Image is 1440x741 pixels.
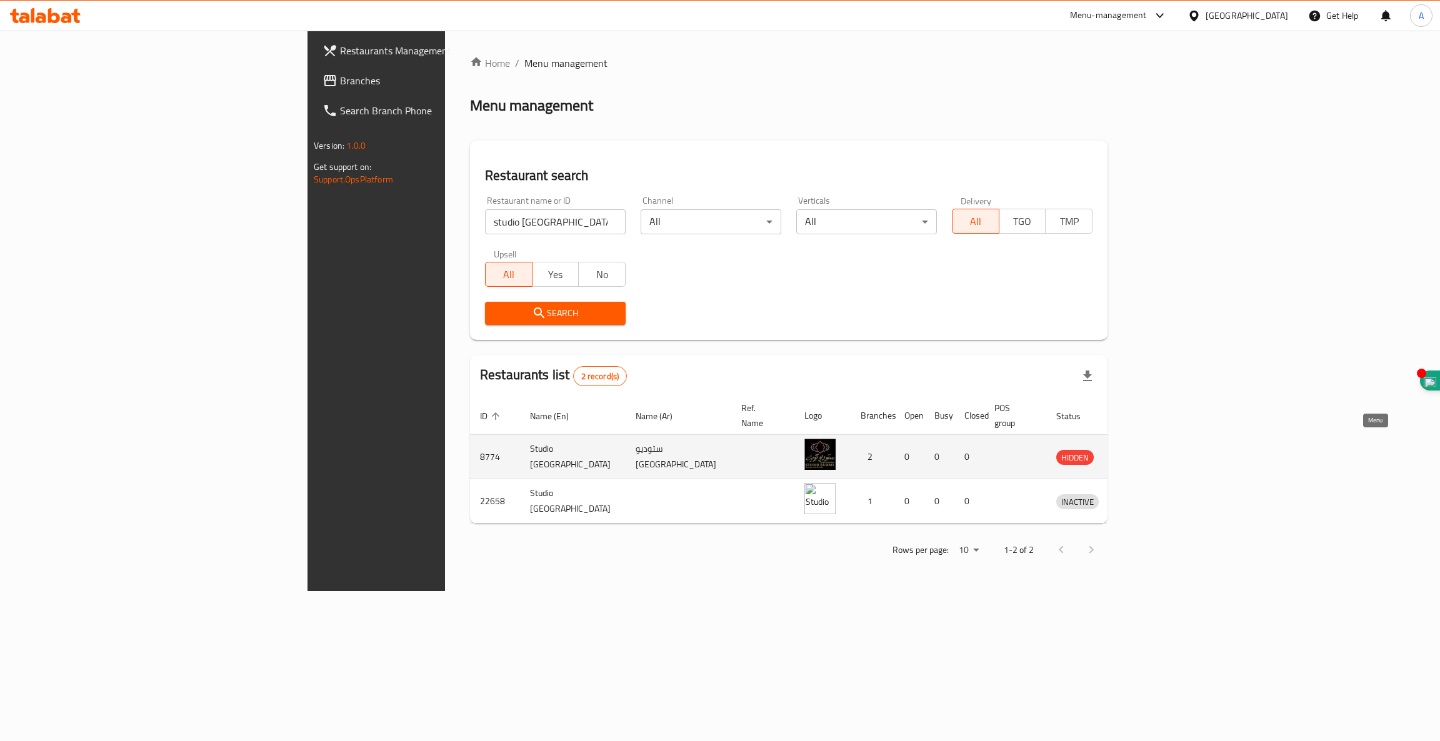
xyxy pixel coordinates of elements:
[573,366,627,386] div: Total records count
[1045,209,1092,234] button: TMP
[495,306,616,321] span: Search
[578,262,626,287] button: No
[804,439,836,470] img: Studio Kuwait
[494,249,517,258] label: Upsell
[1056,495,1099,509] span: INACTIVE
[574,370,627,382] span: 2 record(s)
[520,479,626,524] td: Studio [GEOGRAPHIC_DATA]
[924,479,954,524] td: 0
[1056,409,1097,424] span: Status
[1004,212,1041,231] span: TGO
[1206,9,1288,22] div: [GEOGRAPHIC_DATA]
[851,435,894,479] td: 2
[1051,212,1087,231] span: TMP
[1070,8,1147,23] div: Menu-management
[961,196,992,205] label: Delivery
[520,435,626,479] td: Studio [GEOGRAPHIC_DATA]
[741,400,779,430] span: Ref. Name
[524,56,607,71] span: Menu management
[994,400,1031,430] span: POS group
[894,397,924,435] th: Open
[1072,361,1102,391] div: Export file
[480,409,504,424] span: ID
[626,435,731,479] td: ستوديو [GEOGRAPHIC_DATA]
[794,397,851,435] th: Logo
[532,262,579,287] button: Yes
[954,479,984,524] td: 0
[952,209,999,234] button: All
[340,103,538,118] span: Search Branch Phone
[485,302,626,325] button: Search
[314,137,344,154] span: Version:
[851,397,894,435] th: Branches
[340,43,538,58] span: Restaurants Management
[470,397,1157,524] table: enhanced table
[314,159,371,175] span: Get support on:
[957,212,994,231] span: All
[485,262,532,287] button: All
[954,541,984,560] div: Rows per page:
[314,171,393,187] a: Support.OpsPlatform
[312,96,548,126] a: Search Branch Phone
[312,66,548,96] a: Branches
[796,209,937,234] div: All
[480,366,627,386] h2: Restaurants list
[584,266,621,284] span: No
[892,542,949,558] p: Rows per page:
[924,397,954,435] th: Busy
[346,137,366,154] span: 1.0.0
[470,56,1107,71] nav: breadcrumb
[1056,450,1094,465] div: HIDDEN
[954,435,984,479] td: 0
[340,73,538,88] span: Branches
[999,209,1046,234] button: TGO
[636,409,689,424] span: Name (Ar)
[851,479,894,524] td: 1
[924,435,954,479] td: 0
[1419,9,1424,22] span: A
[954,397,984,435] th: Closed
[491,266,527,284] span: All
[894,479,924,524] td: 0
[1056,494,1099,509] div: INACTIVE
[804,483,836,514] img: Studio Kuwait
[485,209,626,234] input: Search for restaurant name or ID..
[485,166,1092,185] h2: Restaurant search
[1004,542,1034,558] p: 1-2 of 2
[894,435,924,479] td: 0
[537,266,574,284] span: Yes
[1056,450,1094,465] span: HIDDEN
[312,36,548,66] a: Restaurants Management
[530,409,585,424] span: Name (En)
[641,209,781,234] div: All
